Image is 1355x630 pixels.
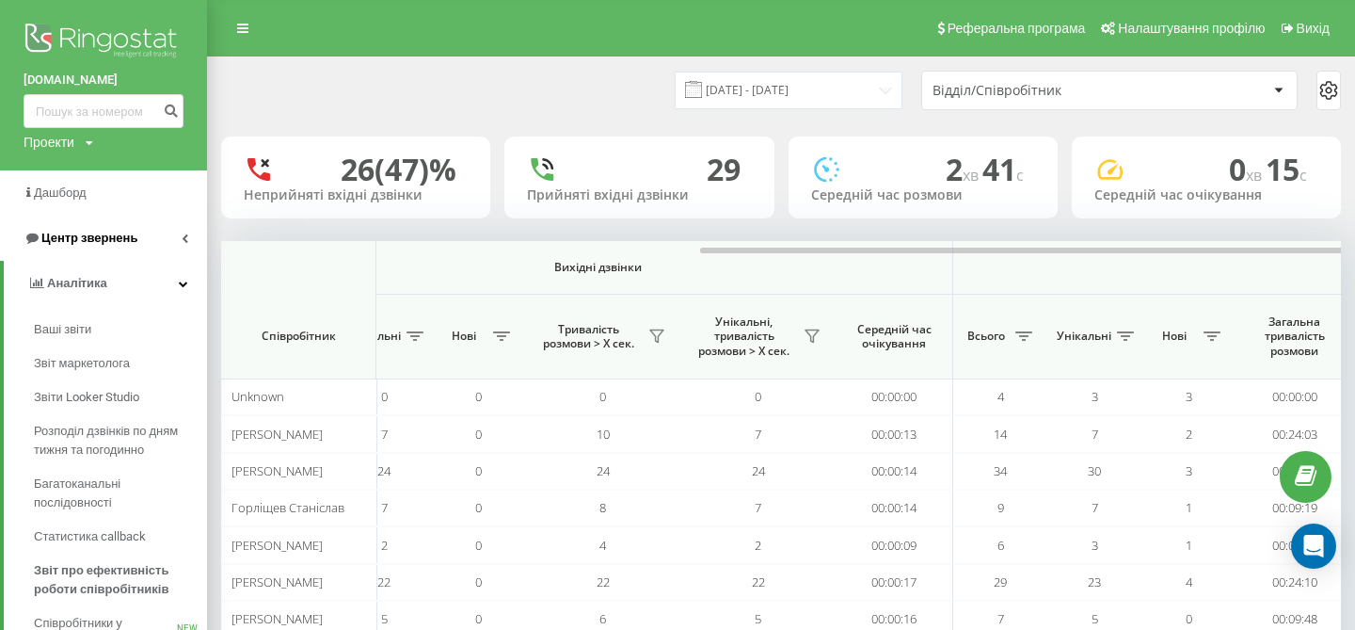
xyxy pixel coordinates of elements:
td: 00:00:17 [836,564,953,601]
div: Середній час розмови [811,187,1035,203]
span: Тривалість розмови > Х сек. [534,322,643,351]
span: Співробітник [237,329,359,344]
span: 1 [1186,499,1192,516]
input: Пошук за номером [24,94,183,128]
span: 0 [599,388,606,405]
span: 30 [1088,462,1101,479]
span: 22 [752,573,765,590]
td: 00:00:00 [836,379,953,415]
span: 0 [381,388,388,405]
span: хв [963,165,982,186]
span: [PERSON_NAME] [231,462,323,479]
span: 3 [1186,462,1192,479]
a: Багатоканальні послідовності [34,467,207,520]
span: 3 [1092,537,1098,554]
a: [DOMAIN_NAME] [24,71,183,89]
span: Середній час очікування [850,322,938,351]
td: 00:37:03 [1235,453,1353,490]
span: 2 [755,537,761,554]
span: 7 [1092,499,1098,516]
span: Унікальні [1057,329,1111,344]
span: 15 [1266,149,1307,189]
span: [PERSON_NAME] [231,573,323,590]
a: Звіт про ефективність роботи співробітників [34,554,207,606]
td: 00:00:00 [1235,379,1353,415]
a: Звіт маркетолога [34,347,207,380]
span: Центр звернень [41,231,137,245]
span: c [1299,165,1307,186]
span: 22 [377,573,391,590]
span: 5 [1092,610,1098,627]
span: 0 [475,426,482,443]
span: [PERSON_NAME] [231,426,323,443]
div: Відділ/Співробітник [933,83,1157,99]
span: 10 [597,426,610,443]
td: 00:00:14 [836,490,953,526]
a: Розподіл дзвінків по дням тижня та погодинно [34,414,207,467]
a: Статистика callback [34,520,207,554]
span: Нові [440,329,487,344]
span: 7 [381,499,388,516]
div: 26 (47)% [341,152,456,187]
span: 5 [381,610,388,627]
span: 34 [994,462,1007,479]
span: [PERSON_NAME] [231,537,323,554]
span: Звіт маркетолога [34,354,130,373]
span: 3 [1092,388,1098,405]
td: 00:24:10 [1235,564,1353,601]
span: 2 [381,537,388,554]
span: 22 [597,573,610,590]
span: 6 [599,610,606,627]
span: Unknown [231,388,284,405]
div: Неприйняті вхідні дзвінки [244,187,468,203]
span: Налаштування профілю [1118,21,1265,36]
span: Горліщев Станіслав [231,499,344,516]
span: Статистика callback [34,527,146,546]
div: Середній час очікування [1094,187,1318,203]
span: 0 [475,499,482,516]
span: 24 [752,462,765,479]
span: Унікальні, тривалість розмови > Х сек. [690,315,798,359]
span: 7 [755,499,761,516]
span: 2 [946,149,982,189]
td: 00:00:13 [836,415,953,452]
span: Аналiтика [47,276,107,290]
span: 9 [997,499,1004,516]
span: c [1016,165,1024,186]
span: 7 [1092,426,1098,443]
span: 2 [1186,426,1192,443]
span: [PERSON_NAME] [231,610,323,627]
span: 0 [475,573,482,590]
span: 0 [475,537,482,554]
span: 4 [1186,573,1192,590]
span: 3 [1186,388,1192,405]
span: Нові [1151,329,1198,344]
span: Реферальна програма [948,21,1086,36]
span: 29 [994,573,1007,590]
span: Вихід [1297,21,1330,36]
a: Звіти Looker Studio [34,380,207,414]
td: 00:07:55 [1235,526,1353,563]
div: Проекти [24,133,74,152]
span: 7 [381,426,388,443]
span: 6 [997,537,1004,554]
span: хв [1246,165,1266,186]
a: Ваші звіти [34,313,207,347]
img: Ringostat logo [24,19,183,66]
span: Дашборд [34,186,87,200]
td: 00:00:14 [836,453,953,490]
span: 8 [599,499,606,516]
span: 7 [755,426,761,443]
div: Прийняті вхідні дзвінки [527,187,751,203]
span: Багатоканальні послідовності [34,475,198,512]
span: 0 [475,462,482,479]
span: Ваші звіти [34,320,91,339]
span: 4 [599,537,606,554]
a: Аналiтика [4,261,207,306]
span: Розподіл дзвінків по дням тижня та погодинно [34,422,198,460]
span: Загальна тривалість розмови [1250,315,1339,359]
span: 0 [1229,149,1266,189]
div: Open Intercom Messenger [1291,524,1336,569]
span: 0 [1186,610,1192,627]
span: 0 [475,388,482,405]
